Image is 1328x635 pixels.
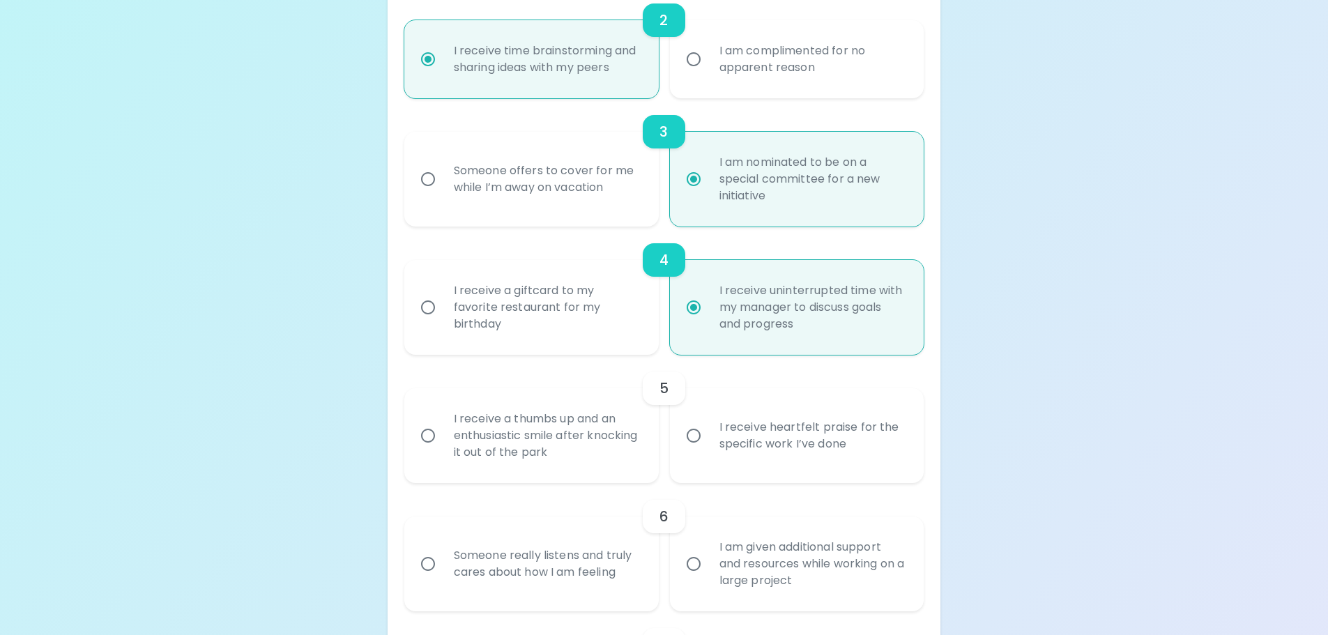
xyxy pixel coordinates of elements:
div: Someone offers to cover for me while I’m away on vacation [443,146,651,213]
div: I receive heartfelt praise for the specific work I’ve done [708,402,917,469]
div: I am complimented for no apparent reason [708,26,917,93]
h6: 6 [659,505,669,528]
div: I receive a giftcard to my favorite restaurant for my birthday [443,266,651,349]
div: I receive time brainstorming and sharing ideas with my peers [443,26,651,93]
div: choice-group-check [404,483,924,611]
div: I am nominated to be on a special committee for a new initiative [708,137,917,221]
h6: 3 [659,121,668,143]
div: I am given additional support and resources while working on a large project [708,522,917,606]
div: choice-group-check [404,98,924,227]
h6: 4 [659,249,669,271]
h6: 5 [659,377,669,399]
div: Someone really listens and truly cares about how I am feeling [443,530,651,597]
h6: 2 [659,9,668,31]
div: I receive uninterrupted time with my manager to discuss goals and progress [708,266,917,349]
div: choice-group-check [404,355,924,483]
div: I receive a thumbs up and an enthusiastic smile after knocking it out of the park [443,394,651,477]
div: choice-group-check [404,227,924,355]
